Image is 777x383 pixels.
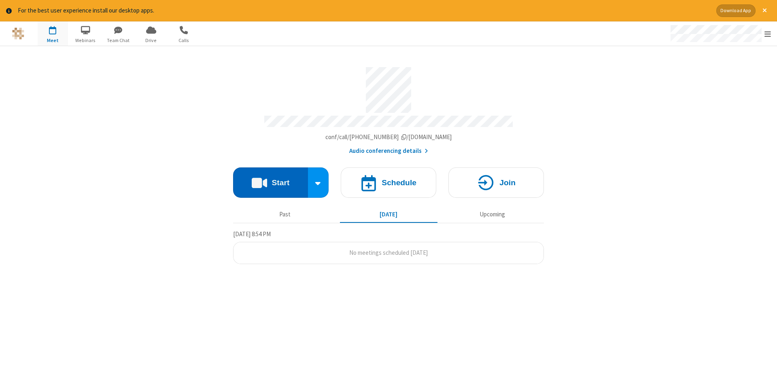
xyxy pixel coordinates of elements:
[233,167,308,198] button: Start
[18,6,710,15] div: For the best user experience install our desktop apps.
[349,249,428,256] span: No meetings scheduled [DATE]
[448,167,544,198] button: Join
[325,133,452,142] button: Copy my meeting room linkCopy my meeting room link
[136,37,166,44] span: Drive
[103,37,134,44] span: Team Chat
[308,167,329,198] div: Start conference options
[233,229,544,264] section: Today's Meetings
[663,21,777,46] div: Open menu
[325,133,452,141] span: Copy my meeting room link
[382,179,416,186] h4: Schedule
[444,207,541,222] button: Upcoming
[499,179,516,186] h4: Join
[233,230,271,238] span: [DATE] 8:54 PM
[236,207,334,222] button: Past
[169,37,199,44] span: Calls
[12,28,24,40] img: QA Selenium DO NOT DELETE OR CHANGE
[716,4,756,17] button: Download App
[758,4,771,17] button: Close alert
[3,21,33,46] button: Logo
[272,179,289,186] h4: Start
[349,146,428,156] button: Audio conferencing details
[340,207,437,222] button: [DATE]
[38,37,68,44] span: Meet
[341,167,436,198] button: Schedule
[70,37,101,44] span: Webinars
[233,61,544,155] section: Account details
